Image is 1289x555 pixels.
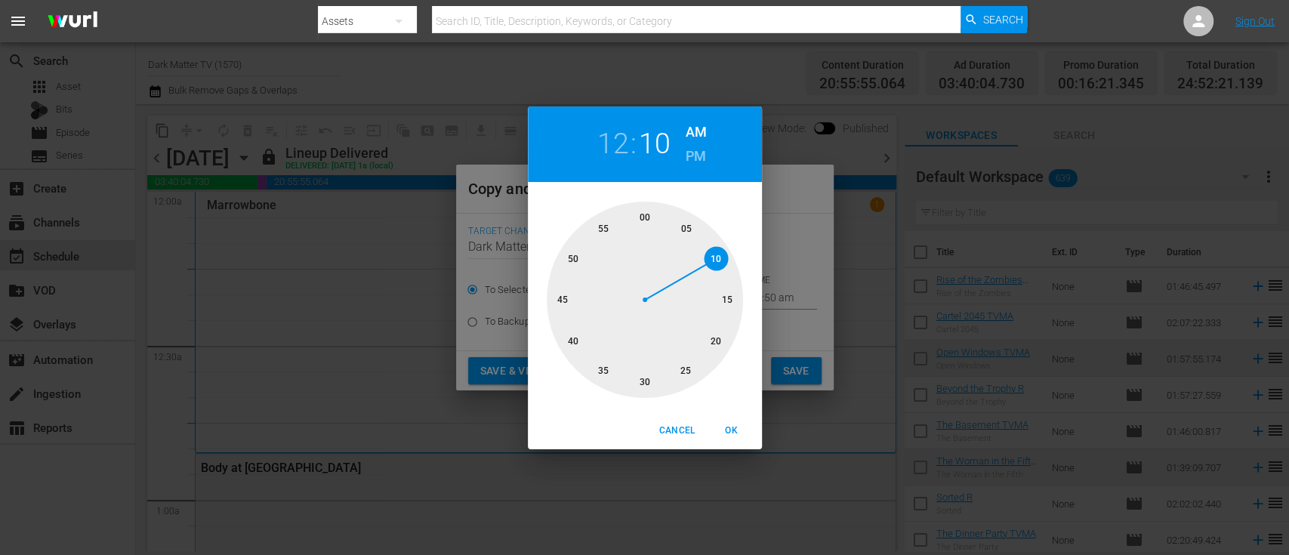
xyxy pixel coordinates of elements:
button: PM [686,144,707,168]
span: Search [982,6,1022,33]
button: 10 [639,127,670,161]
button: 12 [597,127,628,161]
button: Cancel [652,418,701,443]
h6: PM [686,144,706,168]
button: AM [686,120,707,144]
img: ans4CAIJ8jUAAAAAAAAAAAAAAAAAAAAAAAAgQb4GAAAAAAAAAAAAAAAAAAAAAAAAJMjXAAAAAAAAAAAAAAAAAAAAAAAAgAT5G... [36,4,109,39]
button: OK [708,418,756,443]
a: Sign Out [1235,15,1275,27]
h2: : [630,127,636,161]
span: Cancel [658,423,695,439]
span: OK [714,423,750,439]
span: menu [9,12,27,30]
